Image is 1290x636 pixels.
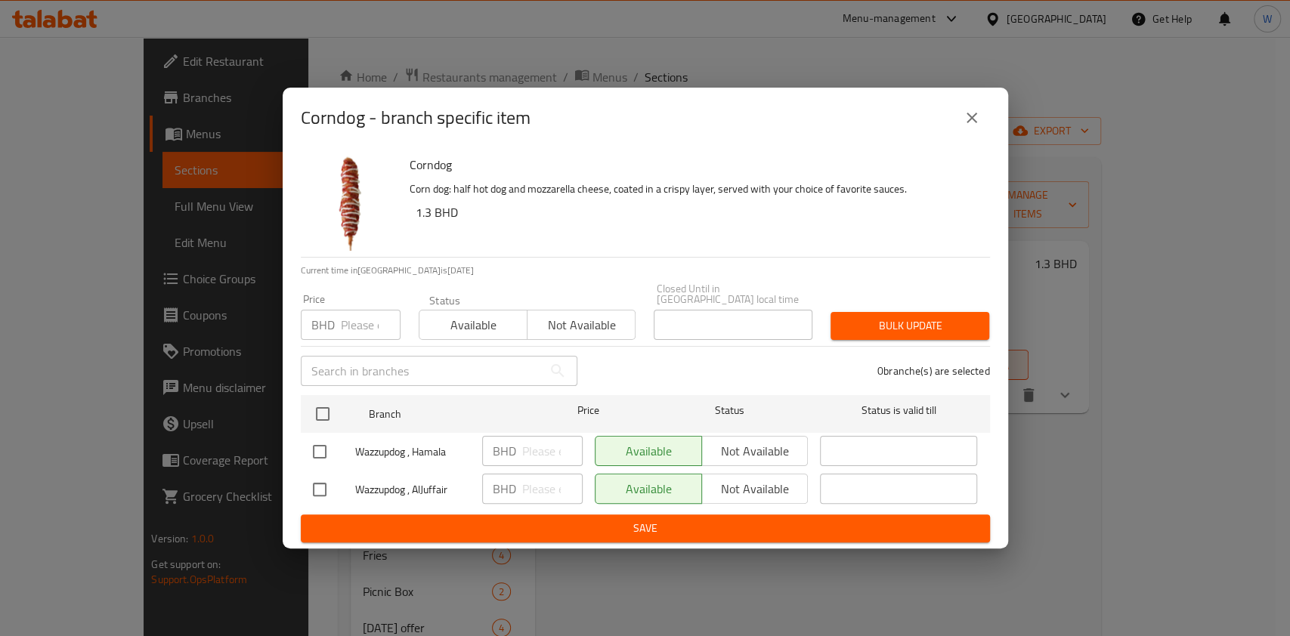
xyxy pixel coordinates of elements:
[313,519,978,538] span: Save
[493,480,516,498] p: BHD
[341,310,401,340] input: Please enter price
[831,312,989,340] button: Bulk update
[301,264,990,277] p: Current time in [GEOGRAPHIC_DATA] is [DATE]
[877,363,990,378] p: 0 branche(s) are selected
[419,310,527,340] button: Available
[311,316,335,334] p: BHD
[355,480,470,499] span: Wazzupdog , AlJuffair
[820,401,977,420] span: Status is valid till
[843,316,977,335] span: Bulk update
[301,514,990,542] button: Save
[410,180,978,199] p: Corn dog: half hot dog and mozzarella cheese, coated in a crispy layer, served with your choice o...
[534,314,630,336] span: Not available
[425,314,521,336] span: Available
[416,202,978,223] h6: 1.3 BHD
[301,356,543,386] input: Search in branches
[522,436,583,466] input: Please enter price
[369,405,526,424] span: Branch
[651,401,808,420] span: Status
[301,154,398,251] img: Corndog
[301,106,531,130] h2: Corndog - branch specific item
[527,310,636,340] button: Not available
[954,100,990,136] button: close
[410,154,978,175] h6: Corndog
[355,443,470,462] span: Wazzupdog , Hamala
[538,401,639,420] span: Price
[493,442,516,460] p: BHD
[522,474,583,504] input: Please enter price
